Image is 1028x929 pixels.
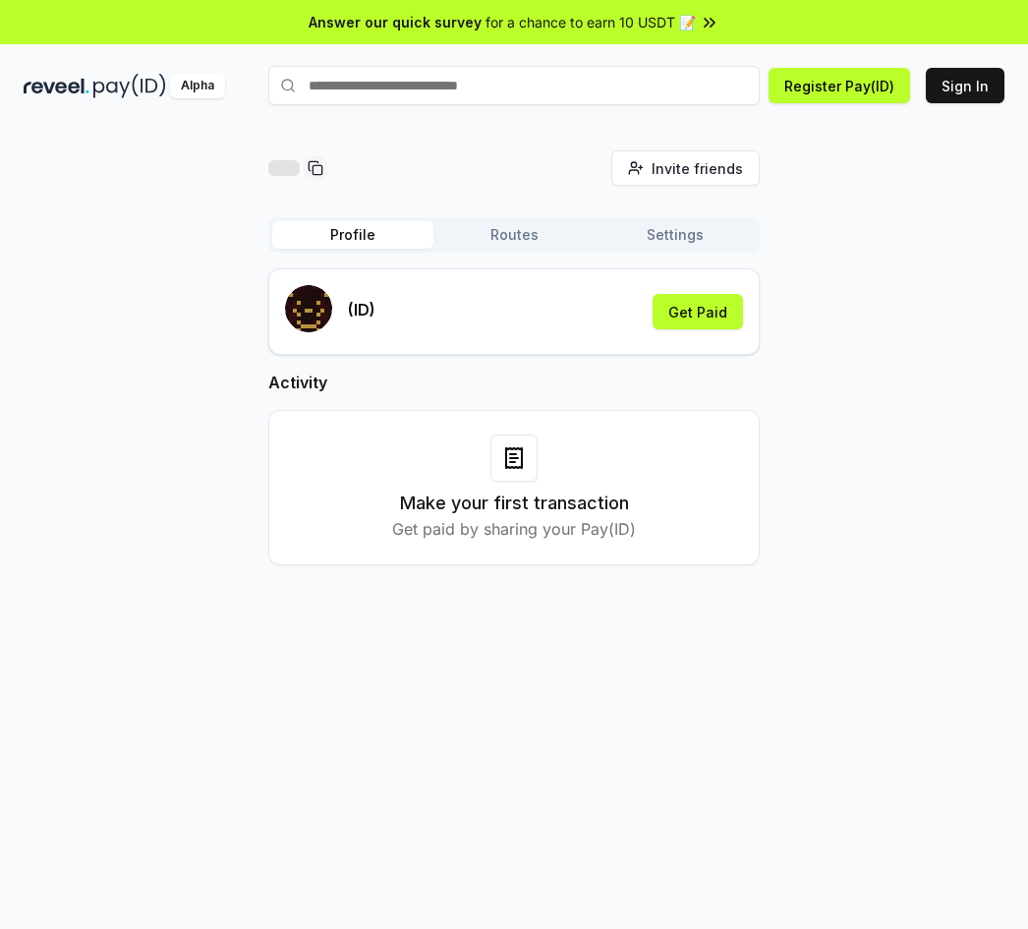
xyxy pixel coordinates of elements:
p: (ID) [348,298,375,321]
h2: Activity [268,371,760,394]
span: Answer our quick survey [309,12,482,32]
span: for a chance to earn 10 USDT 📝 [485,12,696,32]
button: Register Pay(ID) [769,68,910,103]
button: Profile [272,221,433,249]
span: Invite friends [652,158,743,179]
button: Sign In [926,68,1004,103]
button: Routes [433,221,595,249]
button: Get Paid [653,294,743,329]
button: Invite friends [611,150,760,186]
p: Get paid by sharing your Pay(ID) [392,517,636,541]
img: pay_id [93,74,166,98]
div: Alpha [170,74,225,98]
h3: Make your first transaction [400,490,629,517]
img: reveel_dark [24,74,89,98]
button: Settings [595,221,756,249]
